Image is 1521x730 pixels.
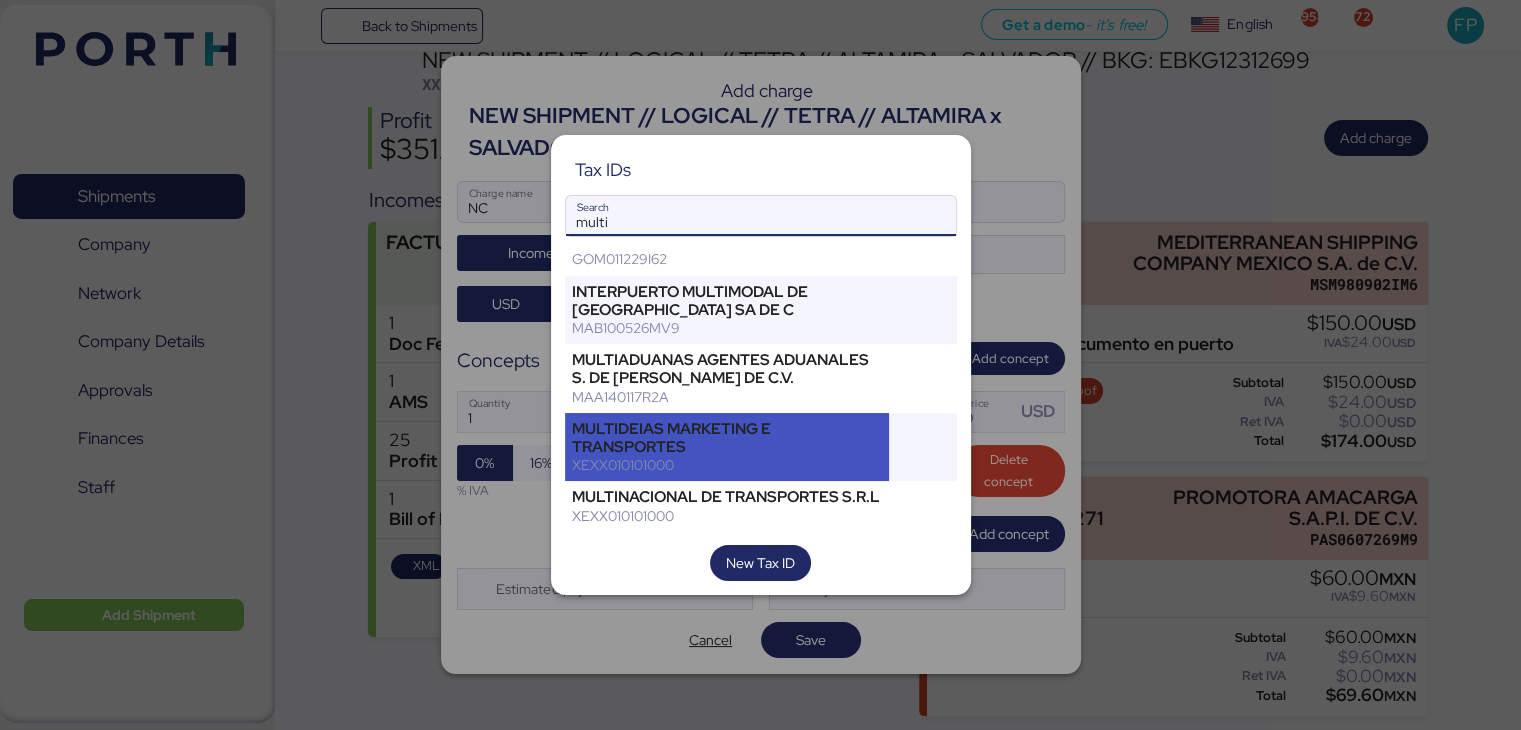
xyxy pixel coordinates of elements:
div: MAA140117R2A [572,388,883,406]
div: MULTIADUANAS AGENTES ADUANALES S. DE [PERSON_NAME] DE C.V. [572,351,883,387]
div: INTERPUERTO MULTIMODAL DE [GEOGRAPHIC_DATA] SA DE C [572,283,883,319]
div: MULTINACIONAL DE TRANSPORTES S.R.L [572,488,883,506]
div: XEXX010101000 [572,456,883,474]
div: MULTIDEIAS MARKETING E TRANSPORTES [572,420,883,456]
div: GRUPO OPERADOR MULTIMODAL [572,232,883,250]
div: XEXX010101000 [572,507,883,525]
button: New Tax ID [710,545,811,581]
div: Tax IDs [575,161,631,179]
div: MAB100526MV9 [572,319,883,337]
input: Search [566,196,956,236]
div: GOM011229I62 [572,250,883,268]
span: New Tax ID [726,551,795,575]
